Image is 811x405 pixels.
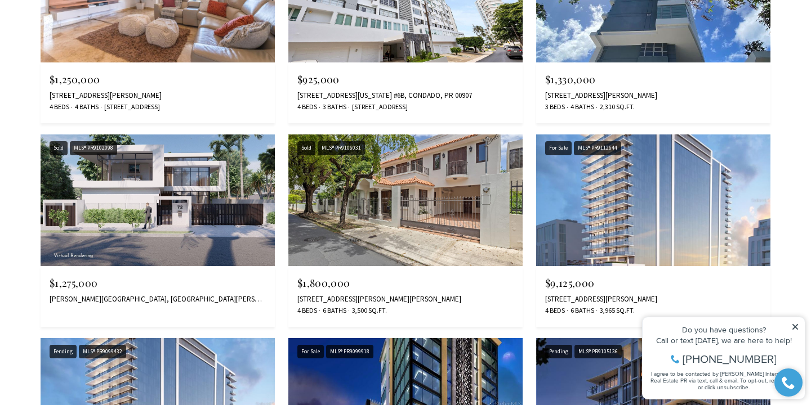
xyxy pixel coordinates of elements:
span: $1,275,000 [50,276,97,290]
div: MLS® PR9099432 [79,345,126,359]
span: 4 Beds [545,306,565,316]
div: For Sale [545,141,572,155]
div: MLS® PR9112644 [574,141,621,155]
div: Sold [50,141,68,155]
span: $1,250,000 [50,73,100,86]
span: I agree to be contacted by [PERSON_NAME] International Real Estate PR via text, call & email. To ... [14,69,161,91]
span: 4 Baths [568,102,594,112]
div: MLS® PR9102098 [70,141,117,155]
img: Sold [41,134,275,266]
span: 2,310 Sq.Ft. [597,102,635,112]
a: For Sale For Sale MLS® PR9112644 $9,125,000 [STREET_ADDRESS][PERSON_NAME] 4 Beds 6 Baths 3,965 Sq... [536,134,770,327]
div: [STREET_ADDRESS][US_STATE] #6B, CONDADO, PR 00907 [297,91,514,100]
span: 4 Beds [297,306,317,316]
div: [STREET_ADDRESS][PERSON_NAME][PERSON_NAME] [297,295,514,304]
div: Pending [545,345,572,359]
span: 6 Baths [320,306,346,316]
span: 3,965 Sq.Ft. [597,306,635,316]
span: [PHONE_NUMBER] [46,53,140,64]
img: Sold [288,134,523,266]
span: 3,500 Sq.Ft. [349,306,387,316]
div: Pending [50,345,77,359]
span: 4 Beds [297,102,317,112]
div: [STREET_ADDRESS][PERSON_NAME] [50,91,266,100]
div: MLS® PR9105136 [574,345,622,359]
span: 3 Baths [320,102,346,112]
div: For Sale [297,345,324,359]
span: [STREET_ADDRESS] [349,102,408,112]
span: 3 Beds [545,102,565,112]
a: Sold Sold MLS® PR9106031 $1,800,000 [STREET_ADDRESS][PERSON_NAME][PERSON_NAME] 4 Beds 6 Baths 3,5... [288,134,523,327]
span: 4 Baths [72,102,99,112]
div: [PERSON_NAME][GEOGRAPHIC_DATA], [GEOGRAPHIC_DATA][PERSON_NAME] [50,295,266,304]
div: Call or text [DATE], we are here to help! [12,36,163,44]
div: [STREET_ADDRESS][PERSON_NAME] [545,295,761,304]
span: 6 Baths [568,306,594,316]
a: Sold Sold MLS® PR9102098 $1,275,000 [PERSON_NAME][GEOGRAPHIC_DATA], [GEOGRAPHIC_DATA][PERSON_NAME] [41,134,275,327]
span: $9,125,000 [545,276,594,290]
div: Do you have questions? [12,25,163,33]
span: $1,800,000 [297,276,350,290]
div: MLS® PR9106031 [318,141,365,155]
span: $925,000 [297,73,340,86]
div: Sold [297,141,315,155]
span: $1,330,000 [545,73,595,86]
img: For Sale [536,134,770,266]
div: MLS® PR9099918 [326,345,373,359]
span: [STREET_ADDRESS] [101,102,160,112]
span: 4 Beds [50,102,69,112]
div: [STREET_ADDRESS][PERSON_NAME] [545,91,761,100]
